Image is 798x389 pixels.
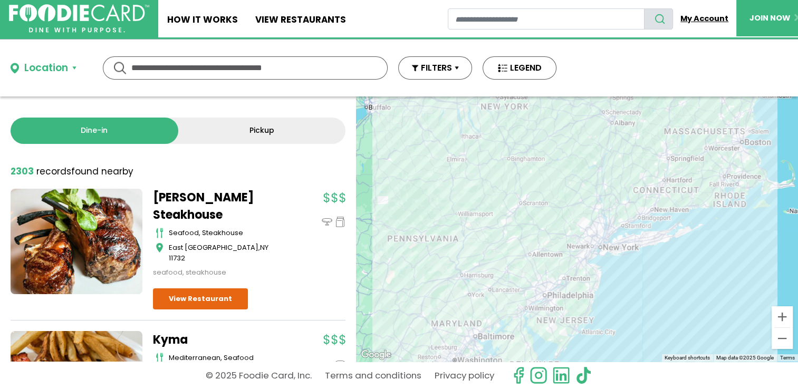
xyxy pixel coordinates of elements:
[335,359,345,369] img: dinein_icon.svg
[780,355,795,361] a: Terms
[359,348,393,362] img: Google
[153,189,285,223] a: [PERSON_NAME] Steakhouse
[169,253,185,263] span: 11732
[153,331,285,348] a: Kyma
[673,8,736,29] a: My Account
[11,118,178,144] a: Dine-in
[178,118,346,144] a: Pickup
[435,366,494,385] a: Privacy policy
[335,217,345,227] img: pickup_icon.svg
[169,242,258,252] span: East [GEOGRAPHIC_DATA]
[772,328,793,349] button: Zoom out
[156,242,164,253] img: map_icon.svg
[169,228,285,238] div: seafood, steakhouse
[206,366,312,385] p: © 2025 Foodie Card, Inc.
[448,8,645,30] input: restaurant search
[169,242,285,263] div: ,
[156,353,164,363] img: cutlery_icon.svg
[153,267,285,278] div: seafood, steakhouse
[11,165,34,178] strong: 2303
[575,366,593,384] img: tiktok.svg
[156,228,164,238] img: cutlery_icon.svg
[169,353,285,363] div: mediterranean, seafood
[260,242,268,252] span: NY
[398,56,472,80] button: FILTERS
[9,4,149,33] img: FoodieCard; Eat, Drink, Save, Donate
[716,355,774,361] span: Map data ©2025 Google
[359,348,393,362] a: Open this area in Google Maps (opens a new window)
[509,366,527,384] svg: check us out on facebook
[665,354,710,362] button: Keyboard shortcuts
[36,165,71,178] span: records
[322,217,332,227] img: dinein_icon.svg
[11,165,133,179] div: found nearby
[24,61,68,76] div: Location
[644,8,672,30] button: search
[325,366,421,385] a: Terms and conditions
[483,56,556,80] button: LEGEND
[11,61,76,76] button: Location
[153,288,248,309] a: View Restaurant
[772,306,793,327] button: Zoom in
[552,366,570,384] img: linkedin.svg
